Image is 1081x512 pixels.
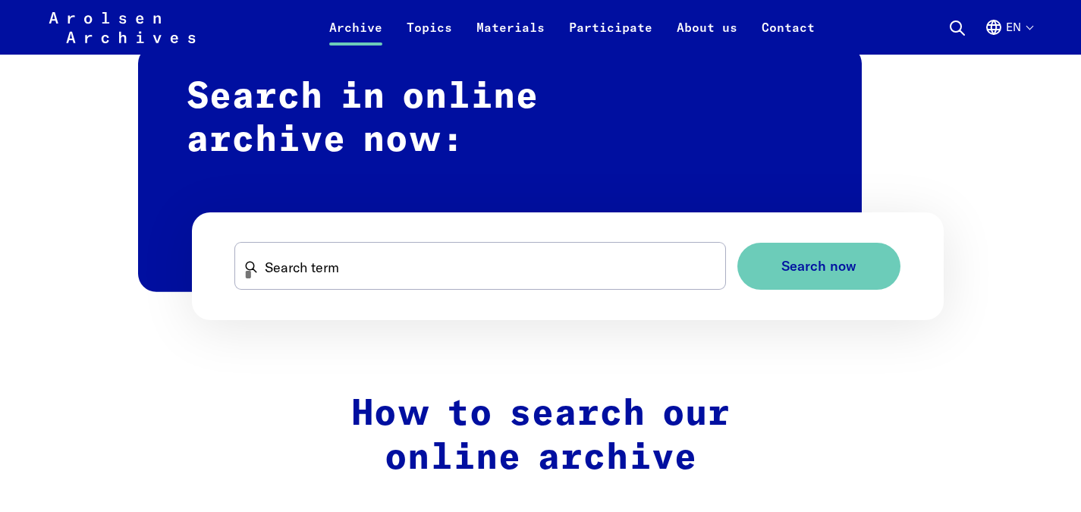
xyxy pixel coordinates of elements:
a: Archive [317,18,394,55]
a: Participate [557,18,665,55]
a: Topics [394,18,464,55]
a: Contact [749,18,827,55]
h2: How to search our online archive [220,393,862,480]
a: Materials [464,18,557,55]
span: Search now [781,259,856,275]
a: About us [665,18,749,55]
button: Search now [737,243,900,291]
nav: Primary [317,9,827,46]
button: English, language selection [985,18,1032,55]
h2: Search in online archive now: [138,46,862,292]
